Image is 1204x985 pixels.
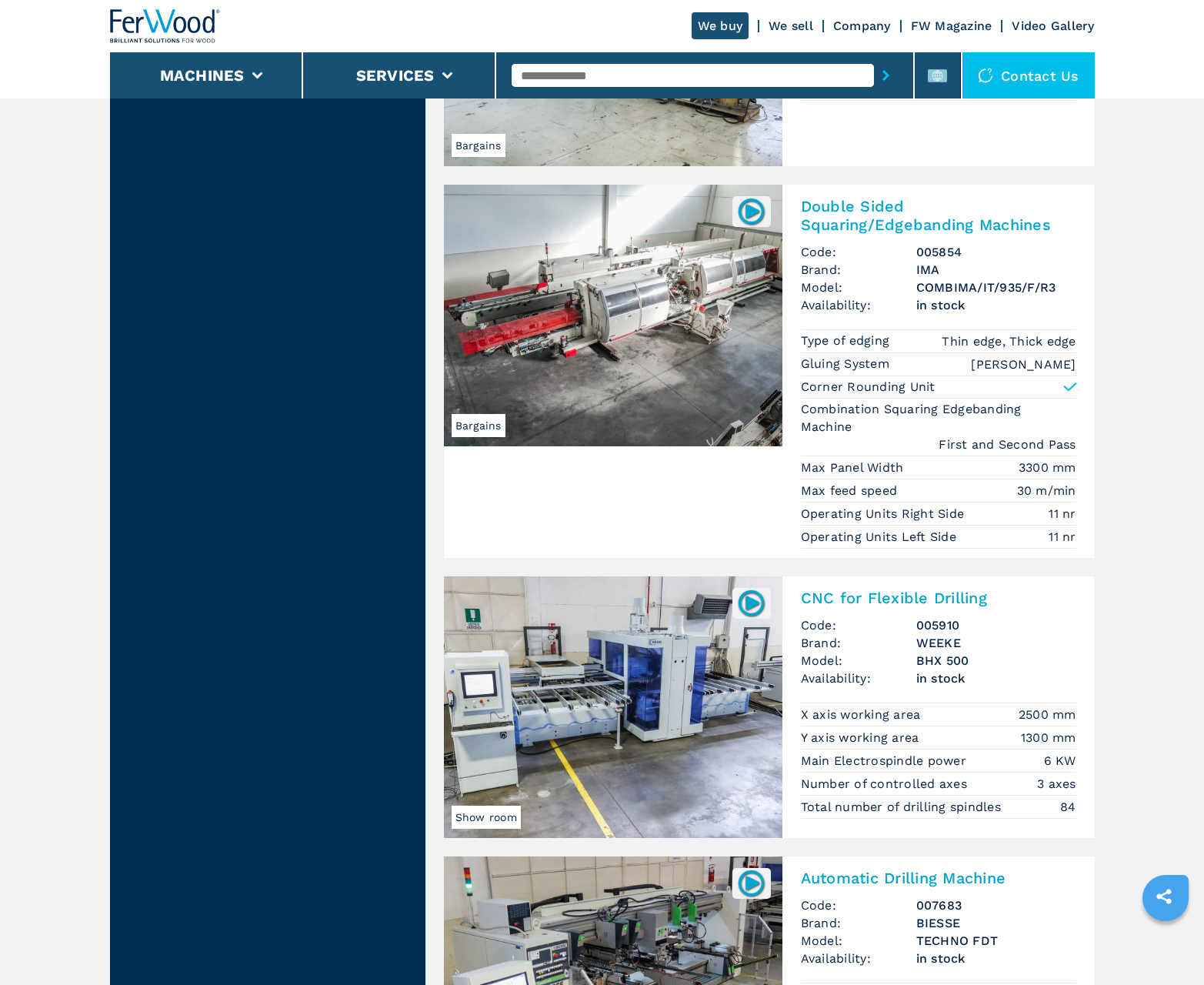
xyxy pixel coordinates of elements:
span: Brand: [801,261,916,279]
img: 007683 [736,868,766,898]
em: 84 [1060,798,1076,816]
h3: COMBIMA/IT/935/F/R3 [916,279,1076,296]
img: CNC for Flexible Drilling WEEKE BHX 500 [444,576,782,838]
em: 30 m/min [1017,482,1076,499]
a: sharethis [1145,877,1183,916]
span: in stock [916,296,1076,314]
em: 1300 mm [1021,729,1076,746]
h3: 005910 [916,616,1076,634]
a: We buy [692,12,749,39]
span: Code: [801,243,916,261]
em: 3 axes [1037,775,1076,793]
img: Contact us [978,68,993,83]
em: Thin edge, Thick edge [942,332,1076,350]
button: Machines [160,66,245,85]
a: Double Sided Squaring/Edgebanding Machines IMA COMBIMA/IT/935/F/R3Bargains005854Double Sided Squa... [444,185,1095,558]
div: Contact us [962,52,1095,98]
span: Model: [801,279,916,296]
span: Bargains [452,414,505,437]
a: FW Magazine [911,18,992,33]
h3: BHX 500 [916,652,1076,669]
p: Main Electrospindle power [801,753,971,770]
p: Y axis working area [801,730,923,746]
h3: 005854 [916,243,1076,261]
h2: CNC for Flexible Drilling [801,589,1076,607]
a: CNC for Flexible Drilling WEEKE BHX 500Show room005910CNC for Flexible DrillingCode:005910Brand:W... [444,576,1095,838]
a: Video Gallery [1012,18,1094,33]
a: Company [833,18,891,33]
span: Availability: [801,296,916,314]
p: Operating Units Right Side [801,506,969,523]
p: Operating Units Left Side [801,529,961,546]
em: [PERSON_NAME] [971,356,1076,373]
em: 11 nr [1049,505,1076,523]
iframe: Chat [1139,916,1192,973]
em: First and Second Pass [939,436,1076,453]
h3: TECHNO FDT [916,932,1076,950]
p: Corner Rounding Unit [801,379,936,396]
span: Availability: [801,669,916,687]
a: We sell [769,18,813,33]
span: Code: [801,616,916,634]
p: Total number of drilling spindles [801,799,1006,816]
img: Ferwood [110,9,221,43]
button: Services [356,66,435,85]
h3: 007683 [916,897,1076,914]
p: Combination Squaring Edgebanding Machine [801,401,1076,436]
span: Brand: [801,914,916,932]
p: Max feed speed [801,482,902,499]
h2: Double Sided Squaring/Edgebanding Machines [801,197,1076,234]
span: Show room [452,806,521,829]
em: 3300 mm [1019,459,1076,476]
em: 2500 mm [1019,706,1076,723]
em: 6 KW [1044,752,1076,770]
p: Max Panel Width [801,459,908,476]
p: X axis working area [801,706,925,723]
img: 005910 [736,588,766,618]
span: in stock [916,669,1076,687]
p: Gluing System [801,356,894,372]
h2: Automatic Drilling Machine [801,869,1076,887]
h3: IMA [916,261,1076,279]
em: 11 nr [1049,528,1076,546]
span: Bargains [452,134,505,157]
h3: WEEKE [916,634,1076,652]
span: Code: [801,897,916,914]
span: in stock [916,950,1076,967]
img: Double Sided Squaring/Edgebanding Machines IMA COMBIMA/IT/935/F/R3 [444,185,782,446]
span: Availability: [801,950,916,967]
span: Brand: [801,634,916,652]
span: Model: [801,652,916,669]
img: 005854 [736,196,766,226]
p: Type of edging [801,332,894,349]
h3: BIESSE [916,914,1076,932]
span: Model: [801,932,916,950]
p: Number of controlled axes [801,776,972,793]
button: submit-button [874,58,898,93]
